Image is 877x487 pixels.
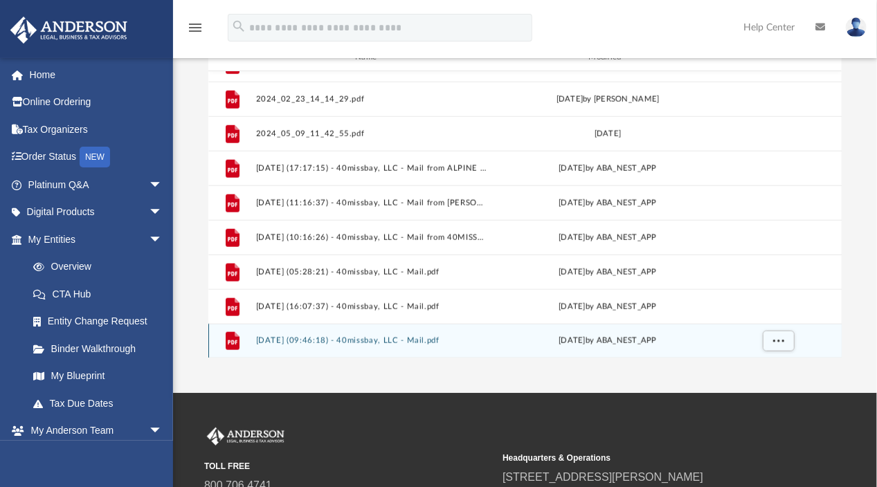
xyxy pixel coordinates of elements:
[255,164,486,173] button: [DATE] (17:17:15) - 40missbay, LLC - Mail from ALPINE KC LLC.pdf
[187,19,204,36] i: menu
[149,171,177,199] span: arrow_drop_down
[255,199,486,208] button: [DATE] (11:16:37) - 40missbay, LLC - Mail from [PERSON_NAME].pdf
[255,302,486,311] button: [DATE] (16:07:37) - 40missbay, LLC - Mail.pdf
[492,163,723,175] div: [DATE] by ABA_NEST_APP
[10,143,183,172] a: Order StatusNEW
[208,71,842,358] div: grid
[10,417,177,445] a: My Anderson Teamarrow_drop_down
[492,232,723,244] div: [DATE] by ABA_NEST_APP
[10,199,183,226] a: Digital Productsarrow_drop_down
[80,147,110,167] div: NEW
[19,308,183,336] a: Entity Change Request
[492,335,723,347] div: by ABA_NEST_APP
[204,460,493,472] small: TOLL FREE
[149,199,177,227] span: arrow_drop_down
[204,428,287,445] img: Anderson Advisors Platinum Portal
[503,471,703,483] a: [STREET_ADDRESS][PERSON_NAME]
[149,226,177,254] span: arrow_drop_down
[10,116,183,143] a: Tax Organizers
[492,197,723,210] div: [DATE] by ABA_NEST_APP
[10,171,183,199] a: Platinum Q&Aarrow_drop_down
[255,233,486,242] button: [DATE] (10:16:26) - 40missbay, LLC - Mail from 40MISSBAY LLC.pdf
[255,268,486,277] button: [DATE] (05:28:21) - 40missbay, LLC - Mail.pdf
[492,128,723,140] div: [DATE]
[492,266,723,279] div: [DATE] by ABA_NEST_APP
[19,362,177,390] a: My Blueprint
[19,253,183,281] a: Overview
[10,61,183,89] a: Home
[255,95,486,104] button: 2024_02_23_14_14_29.pdf
[6,17,132,44] img: Anderson Advisors Platinum Portal
[187,26,204,36] a: menu
[19,389,183,417] a: Tax Due Dates
[10,226,183,253] a: My Entitiesarrow_drop_down
[231,19,246,34] i: search
[492,301,723,313] div: [DATE] by ABA_NEST_APP
[255,337,486,346] button: [DATE] (09:46:18) - 40missbay, LLC - Mail.pdf
[762,331,794,351] button: More options
[492,93,723,106] div: [DATE] by [PERSON_NAME]
[559,337,586,344] span: [DATE]
[503,452,791,464] small: Headquarters & Operations
[19,335,183,362] a: Binder Walkthrough
[846,17,867,37] img: User Pic
[19,280,183,308] a: CTA Hub
[255,129,486,138] button: 2024_05_09_11_42_55.pdf
[10,89,183,116] a: Online Ordering
[149,417,177,445] span: arrow_drop_down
